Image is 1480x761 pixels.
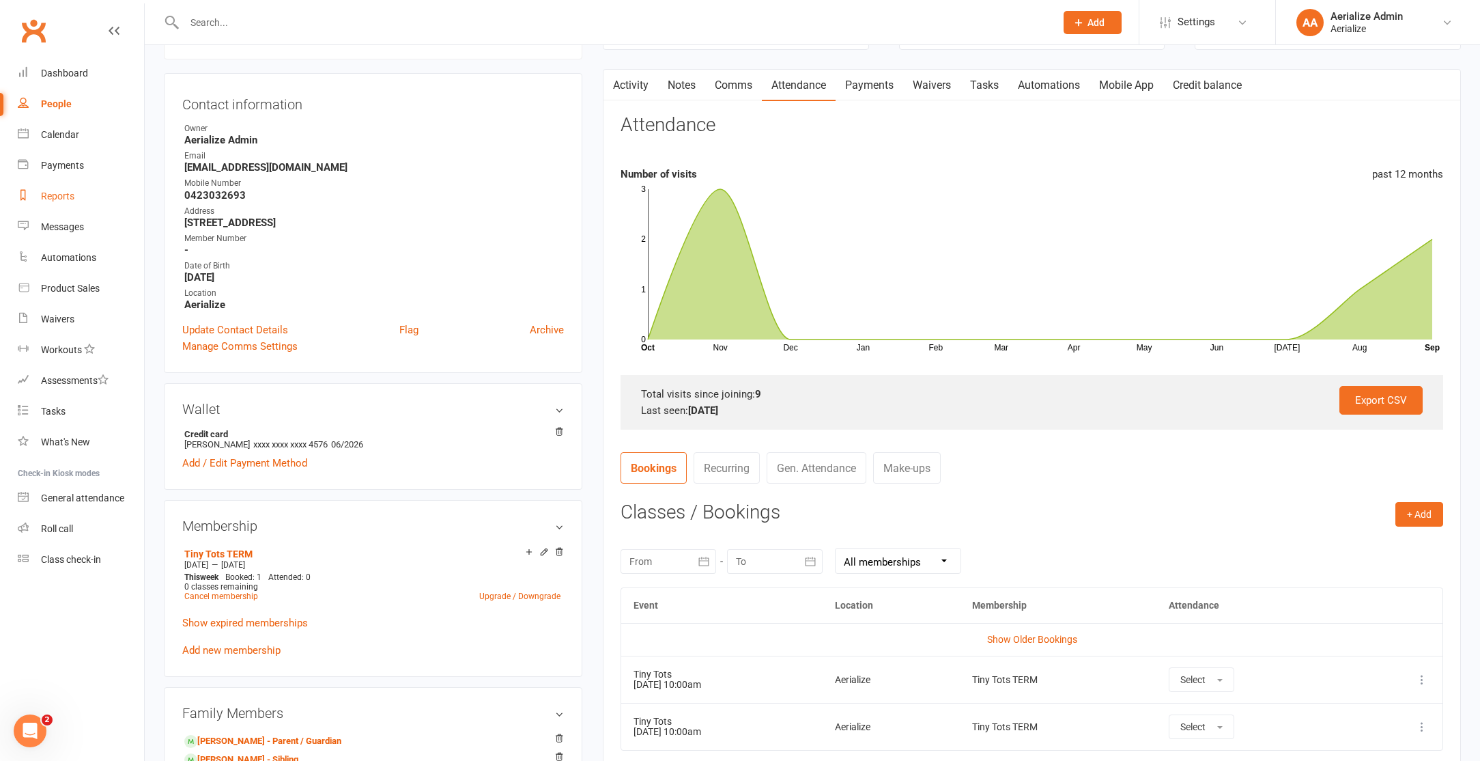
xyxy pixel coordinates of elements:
[41,406,66,417] div: Tasks
[621,588,823,623] th: Event
[182,402,564,417] h3: Wallet
[18,58,144,89] a: Dashboard
[41,344,82,355] div: Workouts
[41,523,73,534] div: Roll call
[41,191,74,202] div: Reports
[767,452,866,484] a: Gen. Attendance
[184,287,564,300] div: Location
[18,150,144,181] a: Payments
[184,592,258,601] a: Cancel membership
[1296,9,1324,36] div: AA
[960,588,1156,623] th: Membership
[41,554,101,565] div: Class check-in
[1169,667,1234,692] button: Select
[41,221,84,232] div: Messages
[18,483,144,514] a: General attendance kiosk mode
[184,205,564,218] div: Address
[18,181,144,212] a: Reports
[835,675,948,685] div: Aerialize
[182,518,564,534] h3: Membership
[972,675,1144,685] div: Tiny Tots TERM
[182,322,288,338] a: Update Contact Details
[18,243,144,273] a: Automations
[621,168,697,180] strong: Number of visits
[987,634,1077,645] a: Show Older Bookings
[641,402,1423,419] div: Last seen:
[253,439,328,449] span: xxxx xxxx xxxx 4576
[184,134,564,146] strong: Aerialize Admin
[184,150,564,163] div: Email
[268,572,311,582] span: Attended: 0
[762,70,836,101] a: Attendance
[184,299,564,311] strong: Aerialize
[18,212,144,243] a: Messages
[530,322,564,338] a: Archive
[184,560,208,570] span: [DATE]
[972,722,1144,732] div: Tiny Tots TERM
[836,70,903,101] a: Payments
[18,544,144,575] a: Class kiosk mode
[184,549,253,559] a: Tiny Tots TERM
[18,514,144,544] a: Roll call
[184,217,564,229] strong: [STREET_ADDRESS]
[181,559,564,570] div: —
[41,314,74,324] div: Waivers
[41,129,79,140] div: Calendar
[621,656,823,703] td: [DATE] 10:00am
[1180,674,1206,685] span: Select
[184,177,564,190] div: Mobile Number
[18,273,144,304] a: Product Sales
[184,232,564,245] div: Member Number
[181,572,222,582] div: week
[180,13,1046,32] input: Search...
[331,439,363,449] span: 06/2026
[18,427,144,458] a: What's New
[18,120,144,150] a: Calendar
[1339,386,1423,415] a: Export CSV
[182,706,564,721] h3: Family Members
[688,404,718,417] strong: [DATE]
[603,70,658,101] a: Activity
[182,644,281,656] a: Add new membership
[1156,588,1353,623] th: Attendance
[835,722,948,732] div: Aerialize
[621,703,823,750] td: [DATE] 10:00am
[184,122,564,135] div: Owner
[1372,166,1443,182] div: past 12 months
[182,455,307,471] a: Add / Edit Payment Method
[182,92,564,112] h3: Contact information
[1064,11,1122,34] button: Add
[479,592,560,601] a: Upgrade / Downgrade
[41,98,72,109] div: People
[621,452,687,484] a: Bookings
[41,437,90,447] div: What's New
[184,572,200,582] span: This
[16,14,51,48] a: Clubworx
[399,322,418,338] a: Flag
[14,715,46,747] iframe: Intercom live chat
[755,388,761,400] strong: 9
[1330,10,1403,23] div: Aerialize Admin
[694,452,760,484] a: Recurring
[18,396,144,427] a: Tasks
[184,271,564,283] strong: [DATE]
[221,560,245,570] span: [DATE]
[41,375,109,386] div: Assessments
[1087,17,1105,28] span: Add
[1090,70,1163,101] a: Mobile App
[184,734,341,749] a: [PERSON_NAME] - Parent / Guardian
[184,189,564,202] strong: 0423032693
[41,283,100,294] div: Product Sales
[42,715,53,725] span: 2
[18,365,144,396] a: Assessments
[903,70,960,101] a: Waivers
[960,70,1008,101] a: Tasks
[182,338,298,355] a: Manage Comms Settings
[41,493,124,503] div: General attendance
[184,244,564,256] strong: -
[1395,502,1443,527] button: + Add
[1330,23,1403,35] div: Aerialize
[621,115,715,136] h3: Attendance
[705,70,762,101] a: Comms
[1008,70,1090,101] a: Automations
